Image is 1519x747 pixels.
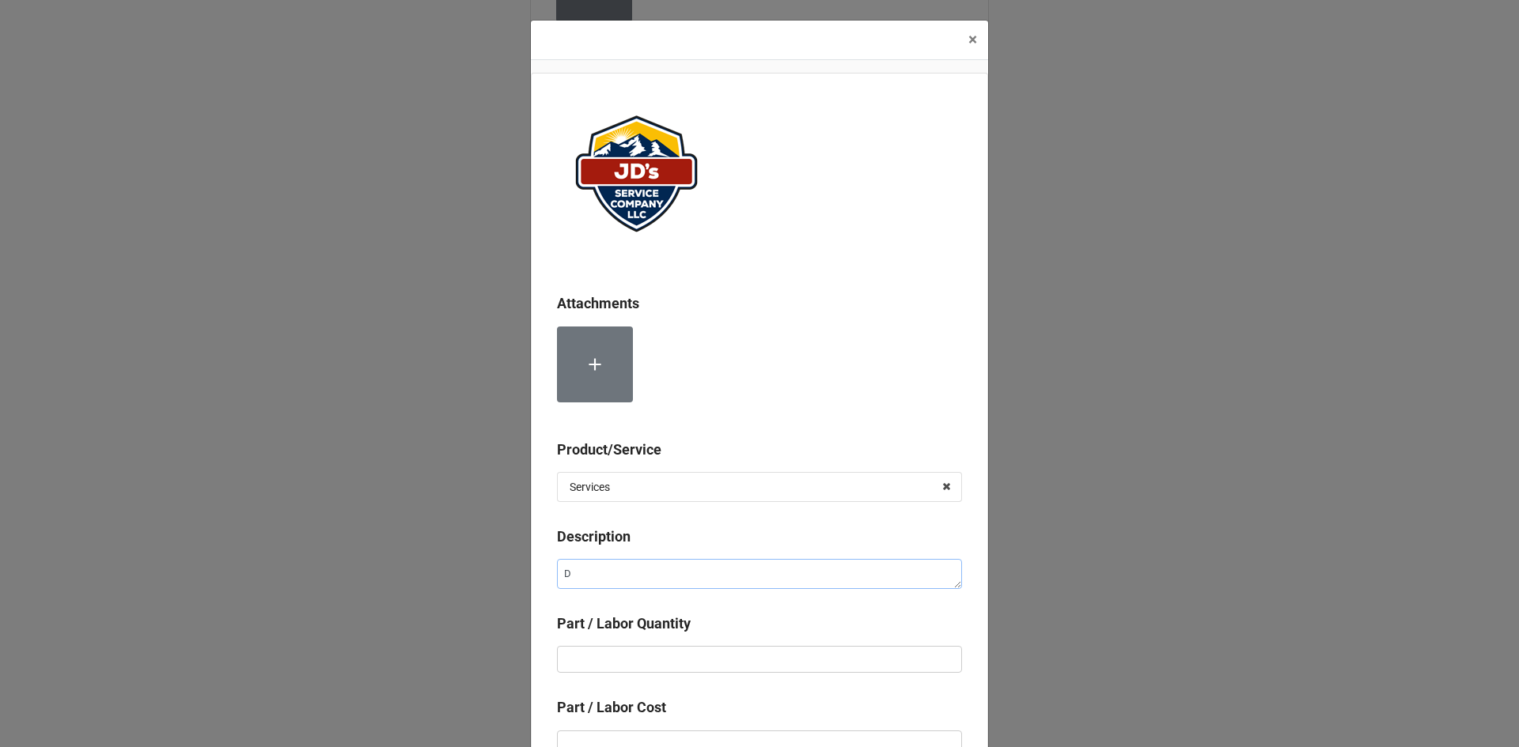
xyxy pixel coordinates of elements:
[557,613,691,635] label: Part / Labor Quantity
[557,99,715,249] img: ePqffAuANl%2FJDServiceCoLogo_website.png
[968,30,977,49] span: ×
[557,526,631,548] label: Description
[570,481,610,492] div: Services
[557,559,962,589] textarea: D
[557,292,639,315] label: Attachments
[557,439,661,461] label: Product/Service
[557,696,666,719] label: Part / Labor Cost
